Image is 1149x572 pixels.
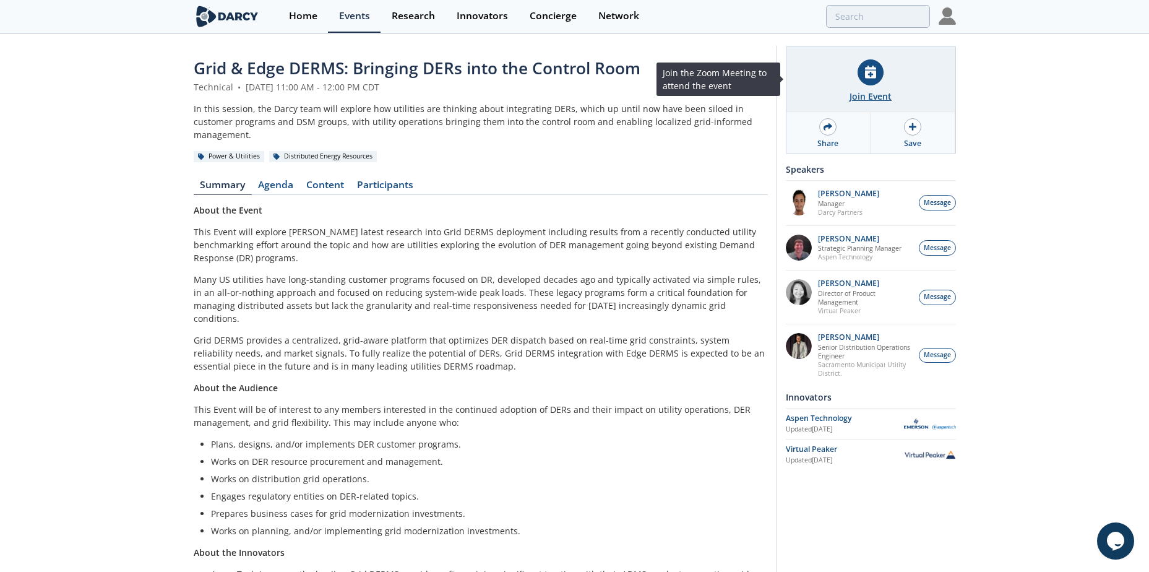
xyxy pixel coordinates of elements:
[194,180,252,195] a: Summary
[786,158,956,180] div: Speakers
[194,6,261,27] img: logo-wide.svg
[818,343,912,360] p: Senior Distribution Operations Engineer
[194,547,285,558] strong: About the Innovators
[924,198,951,208] span: Message
[194,57,640,79] span: Grid & Edge DERMS: Bringing DERs into the Control Room
[919,290,956,305] button: Message
[919,348,956,363] button: Message
[457,11,508,21] div: Innovators
[351,180,420,195] a: Participants
[904,450,956,459] img: Virtual Peaker
[392,11,435,21] div: Research
[786,413,904,424] div: Aspen Technology
[818,208,879,217] p: Darcy Partners
[818,306,912,315] p: Virtual Peaker
[818,360,912,378] p: Sacramento Municipal Utility District.
[786,333,812,359] img: 7fca56e2-1683-469f-8840-285a17278393
[211,472,759,485] li: Works on distribution grid operations.
[1097,522,1137,560] iframe: chat widget
[598,11,639,21] div: Network
[818,235,902,243] p: [PERSON_NAME]
[919,195,956,210] button: Message
[818,333,912,342] p: [PERSON_NAME]
[786,456,904,466] div: Updated [DATE]
[194,151,265,162] div: Power & Utilities
[211,490,759,503] li: Engages regulatory entities on DER-related topics.
[818,189,879,198] p: [PERSON_NAME]
[194,273,768,325] p: Many US utilities have long-standing customer programs focused on DR, developed decades ago and t...
[194,225,768,264] p: This Event will explore [PERSON_NAME] latest research into Grid DERMS deployment including result...
[786,425,904,435] div: Updated [DATE]
[211,507,759,520] li: Prepares business cases for grid modernization investments.
[786,386,956,408] div: Innovators
[211,524,759,537] li: Works on planning, and/or implementing grid modernization investments.
[786,444,956,466] a: Virtual Peaker Updated[DATE] Virtual Peaker
[904,138,921,149] div: Save
[194,382,278,394] strong: About the Audience
[818,253,902,261] p: Aspen Technology
[817,138,838,149] div: Share
[904,418,956,430] img: Aspen Technology
[194,204,262,216] strong: About the Event
[211,438,759,451] li: Plans, designs, and/or implements DER customer programs.
[850,90,892,103] div: Join Event
[919,240,956,256] button: Message
[194,102,768,141] div: In this session, the Darcy team will explore how utilities are thinking about integrating DERs, w...
[924,243,951,253] span: Message
[826,5,930,28] input: Advanced Search
[786,189,812,215] img: vRBZwDRnSTOrB1qTpmXr
[786,444,904,455] div: Virtual Peaker
[300,180,351,195] a: Content
[339,11,370,21] div: Events
[194,334,768,373] p: Grid DERMS provides a centralized, grid-aware platform that optimizes DER dispatch based on real-...
[786,413,956,435] a: Aspen Technology Updated[DATE] Aspen Technology
[530,11,577,21] div: Concierge
[939,7,956,25] img: Profile
[818,289,912,306] p: Director of Product Management
[924,350,951,360] span: Message
[924,292,951,302] span: Message
[818,244,902,253] p: Strategic Planning Manager
[236,81,243,93] span: •
[289,11,317,21] div: Home
[194,80,768,93] div: Technical [DATE] 11:00 AM - 12:00 PM CDT
[786,279,812,305] img: 8160f632-77e6-40bd-9ce2-d8c8bb49c0dd
[818,279,912,288] p: [PERSON_NAME]
[786,235,812,261] img: accc9a8e-a9c1-4d58-ae37-132228efcf55
[211,455,759,468] li: Works on DER resource procurement and management.
[269,151,377,162] div: Distributed Energy Resources
[252,180,300,195] a: Agenda
[194,403,768,429] p: This Event will be of interest to any members interested in the continued adoption of DERs and th...
[818,199,879,208] p: Manager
